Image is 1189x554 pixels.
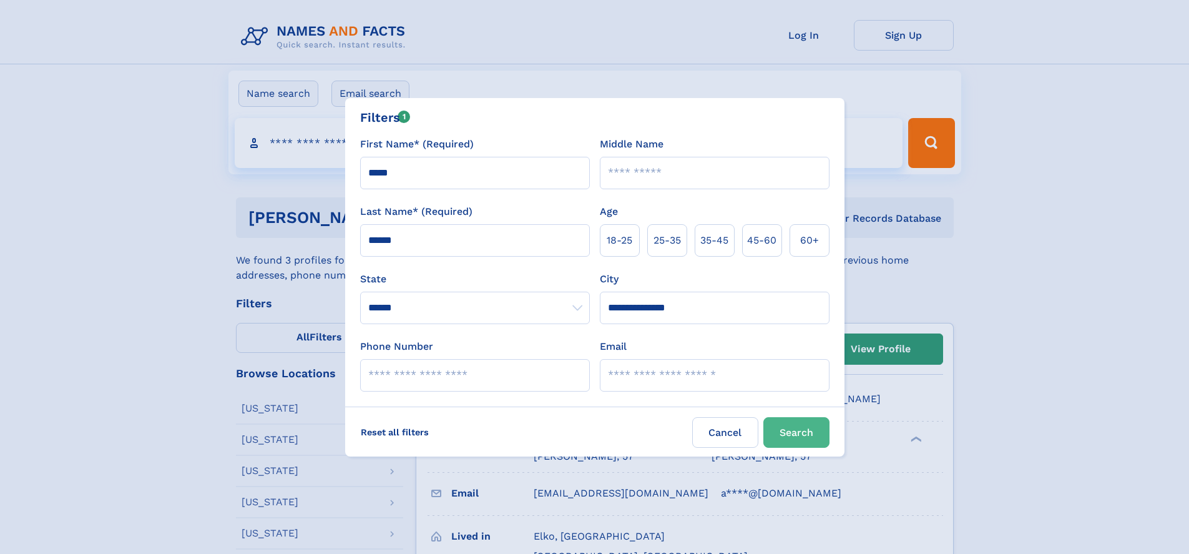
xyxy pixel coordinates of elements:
[360,204,472,219] label: Last Name* (Required)
[800,233,819,248] span: 60+
[600,204,618,219] label: Age
[600,339,627,354] label: Email
[360,137,474,152] label: First Name* (Required)
[653,233,681,248] span: 25‑35
[353,417,437,447] label: Reset all filters
[360,339,433,354] label: Phone Number
[763,417,829,448] button: Search
[692,417,758,448] label: Cancel
[747,233,776,248] span: 45‑60
[600,272,619,287] label: City
[360,108,411,127] div: Filters
[607,233,632,248] span: 18‑25
[700,233,728,248] span: 35‑45
[360,272,590,287] label: State
[600,137,663,152] label: Middle Name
